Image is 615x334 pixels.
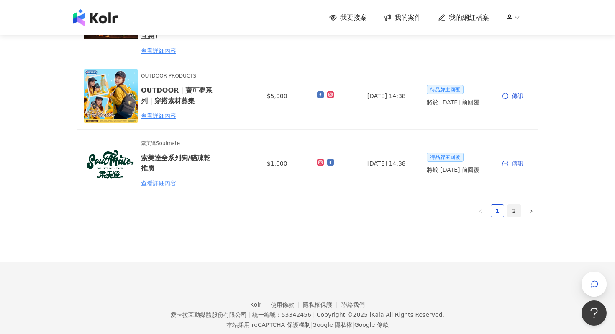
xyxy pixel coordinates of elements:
div: Copyright © 2025 All Rights Reserved. [317,311,444,318]
a: Google 條款 [354,321,389,328]
span: message [502,161,508,166]
span: | [313,311,315,318]
td: [DATE] 14:38 [361,130,420,197]
span: 將於 [DATE] 前回覆 [427,98,479,107]
button: left [474,204,487,217]
span: | [249,311,251,318]
a: 聯絡我們 [341,301,365,308]
img: 【OUTDOOR】寶可夢系列 [84,69,138,123]
span: OUTDOOR PRODUCTS [141,72,214,80]
span: right [528,209,533,214]
td: $5,000 [260,62,310,130]
span: 我的網紅檔案 [449,13,489,22]
td: [DATE] 14:38 [361,62,420,130]
iframe: Help Scout Beacon - Open [582,300,607,326]
span: | [352,321,354,328]
td: $1,000 [260,130,310,197]
div: 查看詳細內容 [141,111,214,120]
div: 傳訊 [502,159,531,168]
li: Next Page [524,204,538,217]
img: logo [73,9,118,26]
img: 索美達凍乾生食 [84,137,138,190]
a: 我要接案 [329,13,367,22]
span: message [502,93,508,99]
span: 索美達Soulmate [141,140,214,148]
h6: OUTDOOR｜寶可夢系列｜穿搭素材募集 [141,85,214,106]
a: 1 [491,205,504,217]
span: 我的案件 [395,13,421,22]
span: 本站採用 reCAPTCHA 保護機制 [226,320,388,330]
a: Kolr [250,301,270,308]
button: right [524,204,538,217]
span: 待品牌主回覆 [427,153,464,162]
a: Google 隱私權 [312,321,352,328]
div: 愛卡拉互動媒體股份有限公司 [171,311,247,318]
span: 將於 [DATE] 前回覆 [427,165,479,174]
span: | [310,321,313,328]
a: 使用條款 [271,301,303,308]
a: 隱私權保護 [303,301,341,308]
a: 我的網紅檔案 [438,13,489,22]
div: 查看詳細內容 [141,179,214,188]
span: 我要接案 [340,13,367,22]
div: 傳訊 [502,91,531,101]
span: 待品牌主回覆 [427,85,464,94]
a: 我的案件 [384,13,421,22]
div: 查看詳細內容 [141,46,214,55]
a: 2 [508,205,520,217]
span: left [478,209,483,214]
div: 統一編號：53342456 [252,311,311,318]
li: Previous Page [474,204,487,217]
a: iKala [370,311,384,318]
h6: 索美達全系列狗/貓凍乾推廣 [141,153,214,173]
